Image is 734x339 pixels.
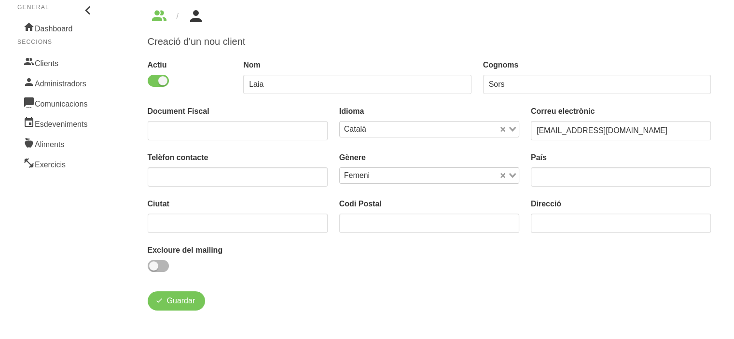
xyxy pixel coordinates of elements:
label: Nom [243,59,471,71]
label: País [531,152,711,163]
a: Dashboard [17,17,96,38]
button: Clear Selected [500,172,505,179]
span: Guardar [167,295,195,307]
input: Search for option [370,123,498,135]
label: Codi Postal [339,198,519,210]
a: Exercicis [17,153,96,174]
p: General [17,3,96,12]
label: Actiu [148,59,232,71]
label: Idioma [339,106,519,117]
h1: Creació d'un nou client [148,36,711,48]
button: Clear Selected [500,126,505,133]
a: Administradors [17,72,96,93]
label: Telèfon contacte [148,152,328,163]
p: Seccions [17,38,96,46]
label: Cognoms [483,59,711,71]
div: Search for option [339,121,519,137]
a: Aliments [17,133,96,153]
label: Ciutat [148,198,328,210]
span: Català [342,123,369,135]
nav: breadcrumbs [148,9,711,24]
span: Femeni [342,170,372,181]
button: Guardar [148,291,206,311]
label: Direcció [531,198,711,210]
a: Clients [17,52,96,72]
label: Document Fiscal [148,106,328,117]
label: Gènere [339,152,519,163]
a: Esdeveniments [17,113,96,133]
input: Search for option [373,170,498,181]
a: Comunicacions [17,93,96,113]
div: Search for option [339,167,519,184]
label: Correu electrònic [531,106,711,117]
label: Excloure del mailing [148,244,328,256]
